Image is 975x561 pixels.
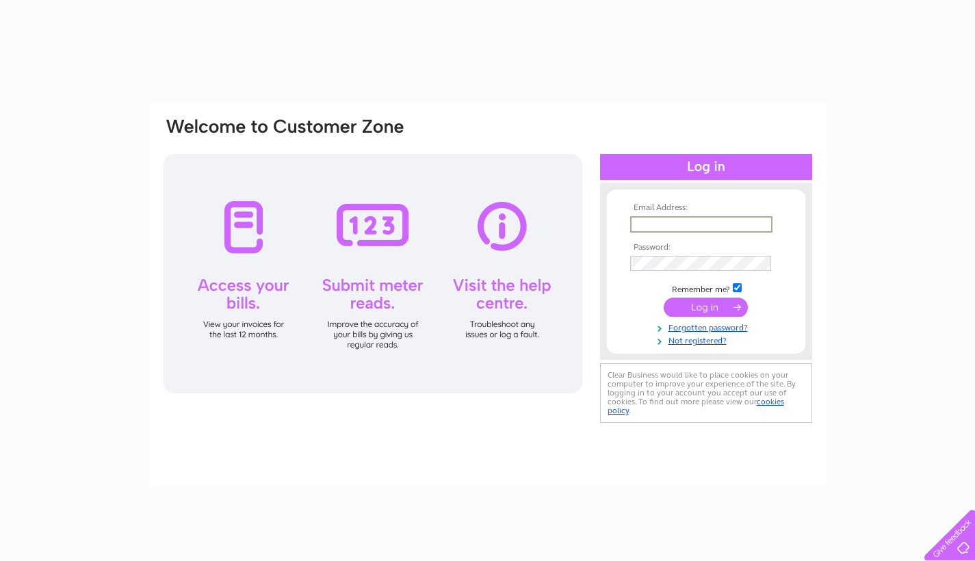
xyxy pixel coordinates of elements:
[600,363,812,423] div: Clear Business would like to place cookies on your computer to improve your experience of the sit...
[630,320,785,333] a: Forgotten password?
[627,243,785,252] th: Password:
[608,397,784,415] a: cookies policy
[627,281,785,295] td: Remember me?
[664,298,748,317] input: Submit
[630,333,785,346] a: Not registered?
[627,203,785,213] th: Email Address:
